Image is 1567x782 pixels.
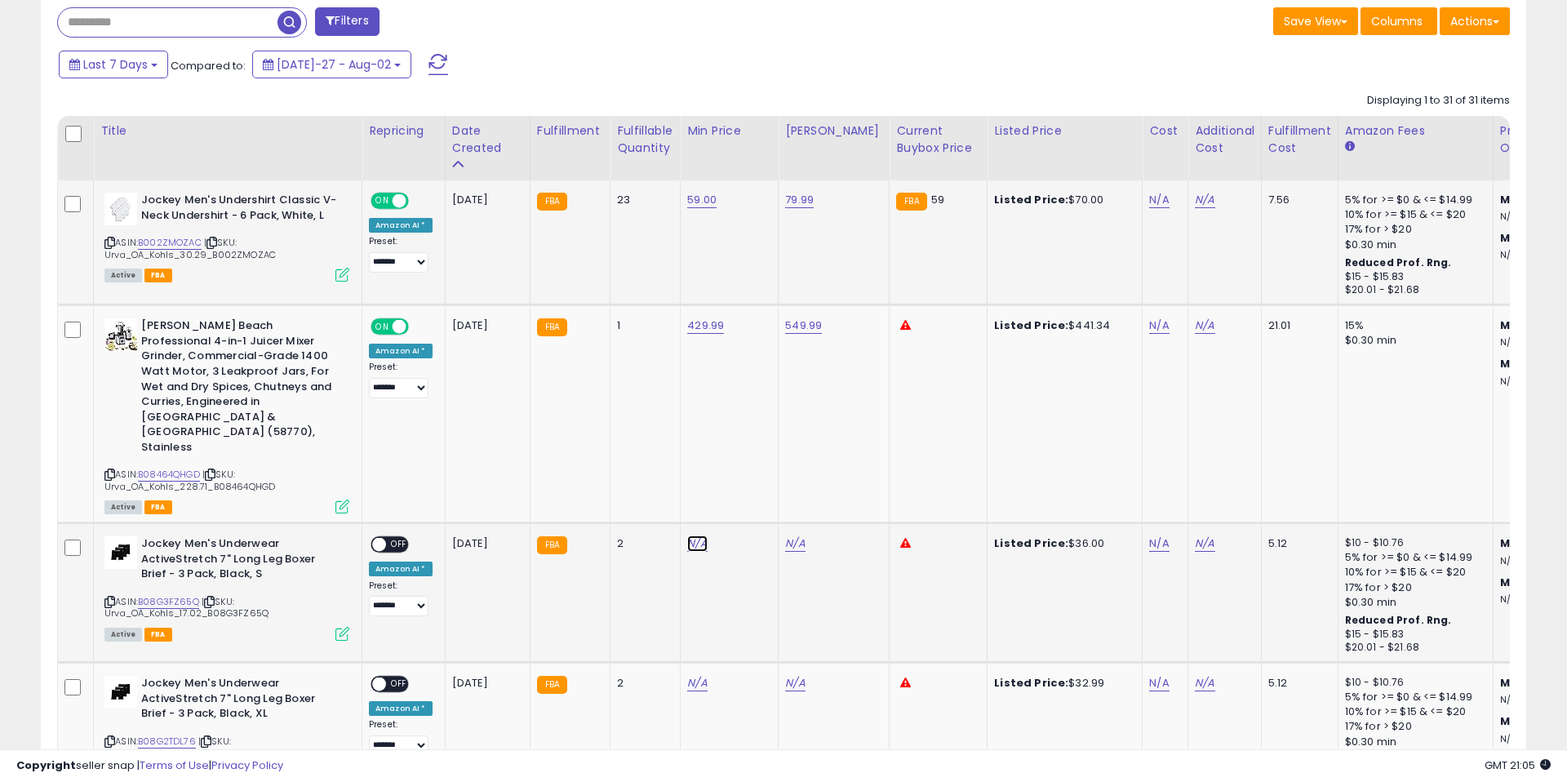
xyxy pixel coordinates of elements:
[1361,7,1437,35] button: Columns
[1345,238,1480,252] div: $0.30 min
[104,536,349,639] div: ASIN:
[104,676,349,779] div: ASIN:
[537,676,567,694] small: FBA
[1149,675,1169,691] a: N/A
[785,318,822,334] a: 549.99
[1195,122,1254,157] div: Additional Cost
[144,269,172,282] span: FBA
[1345,719,1480,734] div: 17% for > $20
[1500,713,1529,729] b: Max:
[617,536,668,551] div: 2
[1149,122,1181,140] div: Cost
[1345,550,1480,565] div: 5% for >= $0 & <= $14.99
[59,51,168,78] button: Last 7 Days
[16,758,283,774] div: seller snap | |
[104,468,275,492] span: | SKU: Urva_OA_Kohls_228.71_B08464QHGD
[1345,595,1480,610] div: $0.30 min
[1345,140,1355,154] small: Amazon Fees.
[1345,536,1480,550] div: $10 - $10.76
[1371,13,1423,29] span: Columns
[537,193,567,211] small: FBA
[372,320,393,334] span: ON
[369,719,433,756] div: Preset:
[138,595,199,609] a: B08G3FZ65Q
[1345,283,1480,297] div: $20.01 - $21.68
[896,193,926,211] small: FBA
[1345,613,1452,627] b: Reduced Prof. Rng.
[211,758,283,773] a: Privacy Policy
[386,678,412,691] span: OFF
[171,58,246,73] span: Compared to:
[1345,704,1480,719] div: 10% for >= $15 & <= $20
[369,701,433,716] div: Amazon AI *
[994,318,1068,333] b: Listed Price:
[994,676,1130,691] div: $32.99
[1149,318,1169,334] a: N/A
[138,236,202,250] a: B002ZMOZAC
[386,538,412,552] span: OFF
[104,536,137,569] img: 31xS+R73nQL._SL40_.jpg
[994,536,1130,551] div: $36.00
[104,193,137,225] img: 31C8Uk-TUOL._SL40_.jpg
[1345,207,1480,222] div: 10% for >= $15 & <= $20
[452,318,517,333] div: [DATE]
[785,122,882,140] div: [PERSON_NAME]
[1268,122,1331,157] div: Fulfillment Cost
[1195,318,1214,334] a: N/A
[369,562,433,576] div: Amazon AI *
[994,122,1135,140] div: Listed Price
[452,193,517,207] div: [DATE]
[1195,192,1214,208] a: N/A
[994,535,1068,551] b: Listed Price:
[1268,536,1325,551] div: 5.12
[1273,7,1358,35] button: Save View
[141,536,340,586] b: Jockey Men's Underwear ActiveStretch 7" Long Leg Boxer Brief - 3 Pack, Black, S
[104,676,137,709] img: 31xS+R73nQL._SL40_.jpg
[1195,535,1214,552] a: N/A
[1500,230,1529,246] b: Max:
[1268,193,1325,207] div: 7.56
[104,595,269,620] span: | SKU: Urva_OA_Kohls_17.02_B08G3FZ65Q
[104,318,137,351] img: 51VrwrkrcqL._SL40_.jpg
[537,536,567,554] small: FBA
[144,628,172,642] span: FBA
[896,122,980,157] div: Current Buybox Price
[1345,255,1452,269] b: Reduced Prof. Rng.
[104,500,142,514] span: All listings currently available for purchase on Amazon
[141,318,340,459] b: [PERSON_NAME] Beach Professional 4-in-1 Juicer Mixer Grinder, Commercial-Grade 1400 Watt Motor, 3...
[372,194,393,208] span: ON
[687,122,771,140] div: Min Price
[785,535,805,552] a: N/A
[252,51,411,78] button: [DATE]-27 - Aug-02
[785,675,805,691] a: N/A
[1345,333,1480,348] div: $0.30 min
[1440,7,1510,35] button: Actions
[1485,758,1551,773] span: 2025-08-10 21:05 GMT
[406,194,433,208] span: OFF
[83,56,148,73] span: Last 7 Days
[144,500,172,514] span: FBA
[104,628,142,642] span: All listings currently available for purchase on Amazon
[617,318,668,333] div: 1
[406,320,433,334] span: OFF
[687,318,724,334] a: 429.99
[104,318,349,512] div: ASIN:
[617,193,668,207] div: 23
[140,758,209,773] a: Terms of Use
[1345,628,1480,642] div: $15 - $15.83
[138,468,200,482] a: B08464QHGD
[369,236,433,273] div: Preset:
[1345,318,1480,333] div: 15%
[141,676,340,726] b: Jockey Men's Underwear ActiveStretch 7" Long Leg Boxer Brief - 3 Pack, Black, XL
[1345,676,1480,690] div: $10 - $10.76
[617,676,668,691] div: 2
[994,318,1130,333] div: $441.34
[1345,270,1480,284] div: $15 - $15.83
[537,122,603,140] div: Fulfillment
[1500,535,1525,551] b: Min:
[104,236,276,260] span: | SKU: Urva_OA_Kohls_30.29_B002ZMOZAC
[141,193,340,227] b: Jockey Men's Undershirt Classic V-Neck Undershirt - 6 Pack, White, L
[1345,193,1480,207] div: 5% for >= $0 & <= $14.99
[16,758,76,773] strong: Copyright
[1500,575,1529,590] b: Max:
